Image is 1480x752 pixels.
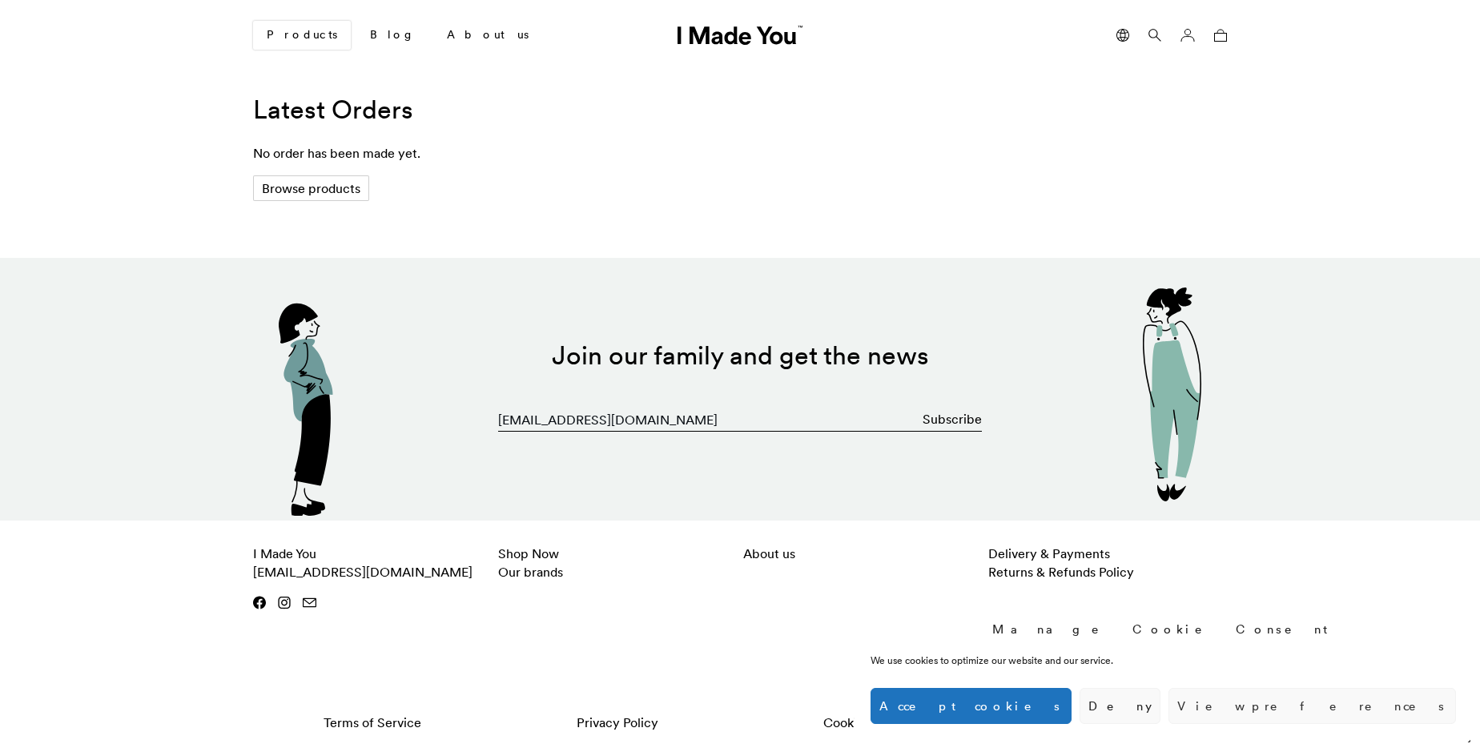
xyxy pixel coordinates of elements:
[498,545,559,561] a: Shop Now
[1080,688,1160,724] button: Deny
[253,564,473,580] a: [EMAIL_ADDRESS][DOMAIN_NAME]
[871,688,1072,724] button: Accept cookies
[992,621,1335,637] div: Manage Cookie Consent
[253,706,492,739] a: Terms of Service
[743,545,795,561] a: About us
[253,21,351,50] a: Products
[871,653,1218,668] div: We use cookies to optimize our website and our service.
[498,564,563,580] a: Our brands
[1168,688,1456,724] button: View preferences
[253,144,1228,162] p: No order has been made yet.
[357,22,428,49] a: Blog
[498,706,737,739] a: Privacy Policy
[988,545,1110,561] a: Delivery & Payments
[923,404,982,436] button: Subscribe
[253,545,492,581] p: I Made You
[434,22,541,49] a: About us
[743,706,982,739] a: Cookie Policy
[988,564,1134,580] a: Returns & Refunds Policy
[253,95,1228,125] h2: Latest Orders
[300,340,1180,371] h2: Join our family and get the news
[253,175,369,201] a: Browse products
